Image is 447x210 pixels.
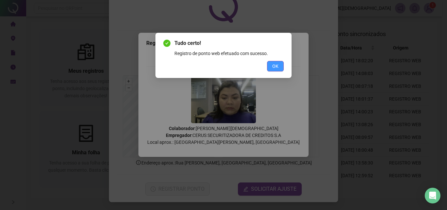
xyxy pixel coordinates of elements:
[272,63,278,70] span: OK
[174,39,284,47] span: Tudo certo!
[425,188,440,203] div: Open Intercom Messenger
[267,61,284,71] button: OK
[163,40,170,47] span: check-circle
[174,50,284,57] div: Registro de ponto web efetuado com sucesso.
